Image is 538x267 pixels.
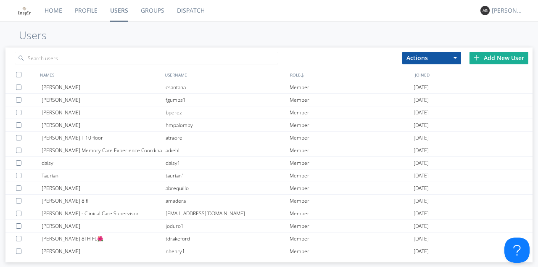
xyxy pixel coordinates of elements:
[290,169,414,182] div: Member
[290,182,414,194] div: Member
[42,119,166,131] div: [PERSON_NAME]
[5,132,533,144] a: [PERSON_NAME].T 10 flooratraoreMember[DATE]
[414,233,429,245] span: [DATE]
[5,220,533,233] a: [PERSON_NAME]joduro1Member[DATE]
[402,52,461,64] button: Actions
[290,119,414,131] div: Member
[166,169,290,182] div: taurian1
[42,94,166,106] div: [PERSON_NAME]
[42,233,166,245] div: [PERSON_NAME] 8TH FL🌺
[413,69,538,81] div: JOINED
[290,144,414,156] div: Member
[414,220,429,233] span: [DATE]
[42,106,166,119] div: [PERSON_NAME]
[166,132,290,144] div: atraore
[290,157,414,169] div: Member
[42,81,166,93] div: [PERSON_NAME]
[414,132,429,144] span: [DATE]
[38,69,163,81] div: NAMES
[480,6,490,15] img: 373638.png
[166,106,290,119] div: bperez
[414,157,429,169] span: [DATE]
[290,81,414,93] div: Member
[42,182,166,194] div: [PERSON_NAME]
[414,195,429,207] span: [DATE]
[166,233,290,245] div: tdrakeford
[414,144,429,157] span: [DATE]
[163,69,287,81] div: USERNAME
[5,119,533,132] a: [PERSON_NAME]hmpalombyMember[DATE]
[5,106,533,119] a: [PERSON_NAME]bperezMember[DATE]
[414,81,429,94] span: [DATE]
[5,195,533,207] a: [PERSON_NAME] 8 flamaderaMember[DATE]
[166,94,290,106] div: fgumbs1
[290,245,414,257] div: Member
[5,157,533,169] a: daisydaisy1Member[DATE]
[288,69,413,81] div: ROLE
[166,245,290,257] div: nhenry1
[290,94,414,106] div: Member
[166,81,290,93] div: csantana
[166,144,290,156] div: adiehl
[290,207,414,219] div: Member
[5,81,533,94] a: [PERSON_NAME]csantanaMember[DATE]
[504,238,530,263] iframe: Toggle Customer Support
[5,169,533,182] a: Tauriantaurian1Member[DATE]
[414,94,429,106] span: [DATE]
[5,94,533,106] a: [PERSON_NAME]fgumbs1Member[DATE]
[5,144,533,157] a: [PERSON_NAME] Memory Care Experience CoordinatoradiehlMember[DATE]
[42,169,166,182] div: Taurian
[42,157,166,169] div: daisy
[5,245,533,258] a: [PERSON_NAME]nhenry1Member[DATE]
[5,207,533,220] a: [PERSON_NAME] - Clinical Care Supervisor[EMAIL_ADDRESS][DOMAIN_NAME]Member[DATE]
[5,182,533,195] a: [PERSON_NAME]abrequilloMember[DATE]
[166,119,290,131] div: hmpalomby
[42,220,166,232] div: [PERSON_NAME]
[474,55,480,61] img: plus.svg
[414,245,429,258] span: [DATE]
[290,195,414,207] div: Member
[42,195,166,207] div: [PERSON_NAME] 8 fl
[492,6,523,15] div: [PERSON_NAME]
[290,106,414,119] div: Member
[17,3,32,18] img: ff256a24637843f88611b6364927a22a
[414,182,429,195] span: [DATE]
[414,207,429,220] span: [DATE]
[15,52,278,64] input: Search users
[290,132,414,144] div: Member
[166,220,290,232] div: joduro1
[42,207,166,219] div: [PERSON_NAME] - Clinical Care Supervisor
[469,52,528,64] div: Add New User
[414,169,429,182] span: [DATE]
[166,157,290,169] div: daisy1
[414,119,429,132] span: [DATE]
[42,245,166,257] div: [PERSON_NAME]
[290,233,414,245] div: Member
[5,233,533,245] a: [PERSON_NAME] 8TH FL🌺tdrakefordMember[DATE]
[290,220,414,232] div: Member
[166,207,290,219] div: [EMAIL_ADDRESS][DOMAIN_NAME]
[42,144,166,156] div: [PERSON_NAME] Memory Care Experience Coordinator
[414,106,429,119] span: [DATE]
[166,182,290,194] div: abrequillo
[166,195,290,207] div: amadera
[42,132,166,144] div: [PERSON_NAME].T 10 floor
